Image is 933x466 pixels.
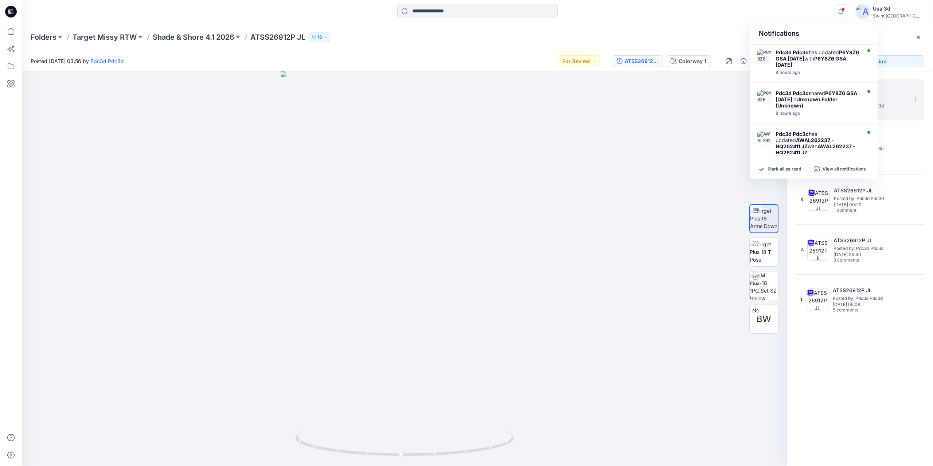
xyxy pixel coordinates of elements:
[776,90,857,102] strong: P6Y8Z6 GSA [DATE]
[776,111,859,116] div: Thursday, September 25, 2025 05:53
[776,131,809,137] strong: Pdc3d Pdc3d
[317,33,322,41] p: 18
[834,186,907,195] h5: ATSS26912P JL
[757,313,771,326] span: BW
[750,207,778,230] img: Target Plus 18 Arms Down
[31,32,56,42] a: Folders
[738,55,749,67] button: Details
[776,96,838,109] strong: Unknown Folder (Unknown)
[750,271,778,300] img: WM Plus-18 1PC_Set SZ Hollow
[834,195,907,202] span: Posted by: Pdc3d Pdc3d
[625,57,658,65] div: ATSS26912P JL
[808,189,829,211] img: ATSS26912P JL
[833,302,906,307] span: [DATE] 05:08
[833,286,906,295] h5: ATSS26912P JL
[776,55,846,68] strong: P6Y8Z6 GSA [DATE]
[873,4,924,13] div: Usa 3d
[757,49,772,64] img: P6Y8Z6 GSA 2025.09.25
[31,57,124,65] span: Posted [DATE] 03:56 by
[757,90,772,105] img: P6Y8Z6 GSA 2025.09.25
[776,49,859,62] strong: P6Y8Z6 GSA [DATE]
[679,57,706,65] div: Colorway 1
[834,245,906,252] span: Posted by: Pdc3d Pdc3d
[776,49,859,68] div: has updated with
[750,23,878,45] div: Notifications
[800,196,805,203] span: 3.
[776,143,855,156] strong: AWAL262237 - HQ262411 JZ
[855,4,870,19] img: avatar
[823,166,866,173] p: View all notifications
[776,70,859,75] div: Thursday, September 25, 2025 05:55
[153,32,234,42] a: Shade & Shore 4.1 2026
[308,32,331,42] button: 18
[834,258,885,263] span: 3 comments
[834,202,907,207] span: [DATE] 00:20
[757,131,772,145] img: AWAL262237 - HQ262411 JZ
[666,55,711,67] button: Colorway 1
[776,131,859,156] div: has updated with
[834,252,906,257] span: [DATE] 05:40
[750,240,778,263] img: Target Plus 18 T Pose
[833,308,884,313] span: 5 comments
[90,58,124,64] a: Pdc3d Pdc3d
[916,34,921,40] button: Close
[807,239,829,261] img: ATSS26912P JL
[73,32,137,42] a: Target Missy RTW
[776,137,834,149] strong: AWAL262237 - HQ262411 JZ
[834,236,906,245] h5: ATSS26912P JL
[833,295,906,302] span: Posted by: Pdc3d Pdc3d
[776,90,809,96] strong: Pdc3d Pdc3d
[768,166,801,173] p: Mark all as read
[612,55,663,67] button: ATSS26912P JL
[776,49,809,55] strong: Pdc3d Pdc3d
[776,90,859,109] div: shared in
[807,289,828,310] img: ATSS26912P JL
[800,296,804,303] span: 1.
[250,32,305,42] p: ATSS26912P JL
[800,246,804,253] span: 2.
[873,13,924,19] div: Swim [GEOGRAPHIC_DATA]
[834,208,885,214] span: 1 comment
